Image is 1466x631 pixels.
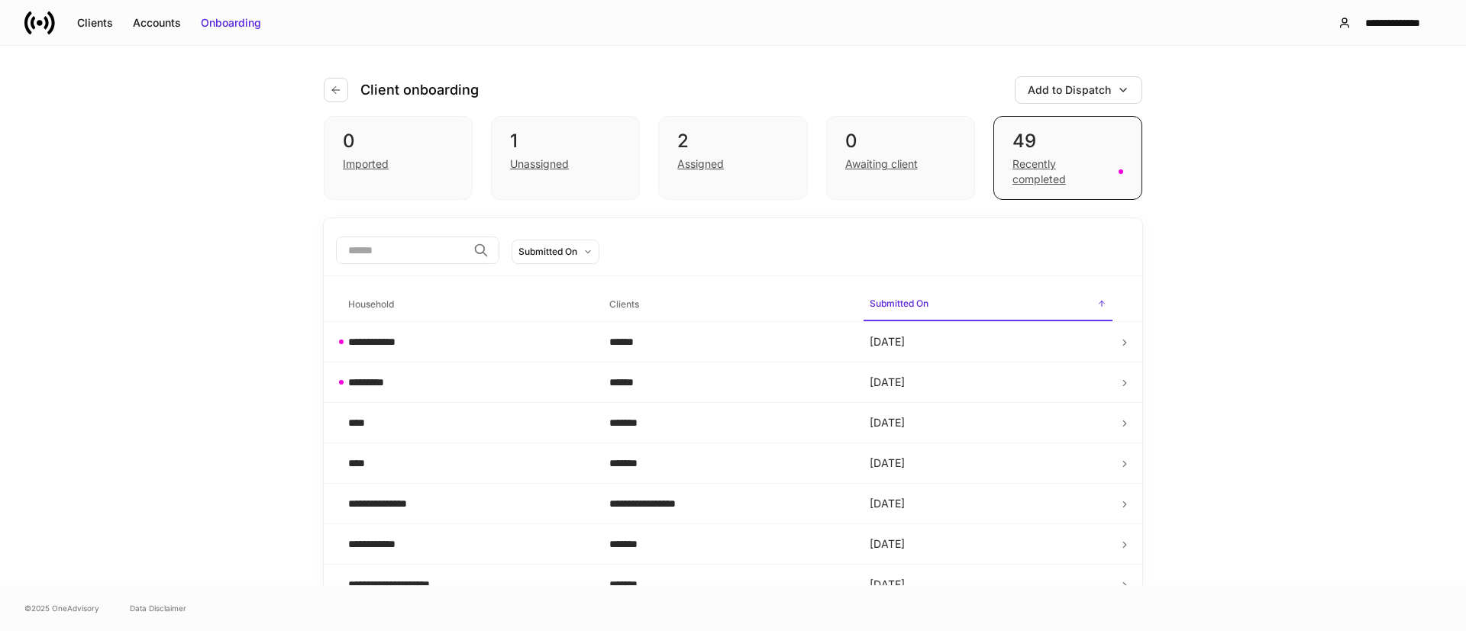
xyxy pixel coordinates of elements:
[348,297,394,311] h6: Household
[1012,156,1109,187] div: Recently completed
[993,116,1142,200] div: 49Recently completed
[342,289,591,320] span: Household
[491,116,640,200] div: 1Unassigned
[343,129,454,153] div: 0
[677,129,788,153] div: 2
[201,15,261,31] div: Onboarding
[130,602,186,614] a: Data Disclaimer
[512,240,599,264] button: Submitted On
[518,244,577,259] div: Submitted On
[658,116,807,200] div: 2Assigned
[857,443,1119,484] td: [DATE]
[24,602,99,614] span: © 2025 OneAdvisory
[77,15,113,31] div: Clients
[870,296,928,311] h6: Submitted On
[67,11,123,35] button: Clients
[857,524,1119,565] td: [DATE]
[123,11,191,35] button: Accounts
[1015,76,1142,104] button: Add to Dispatch
[845,129,956,153] div: 0
[826,116,975,200] div: 0Awaiting client
[857,565,1119,605] td: [DATE]
[510,156,569,172] div: Unassigned
[845,156,918,172] div: Awaiting client
[857,403,1119,443] td: [DATE]
[857,484,1119,524] td: [DATE]
[1028,82,1111,98] div: Add to Dispatch
[510,129,621,153] div: 1
[857,322,1119,362] td: [DATE]
[343,156,389,172] div: Imported
[857,362,1119,403] td: [DATE]
[324,116,473,200] div: 0Imported
[1012,129,1123,153] div: 49
[609,297,639,311] h6: Clients
[191,11,271,35] button: Onboarding
[864,288,1112,321] span: Submitted On
[677,156,724,172] div: Assigned
[133,15,181,31] div: Accounts
[603,289,852,320] span: Clients
[360,81,479,99] h4: Client onboarding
